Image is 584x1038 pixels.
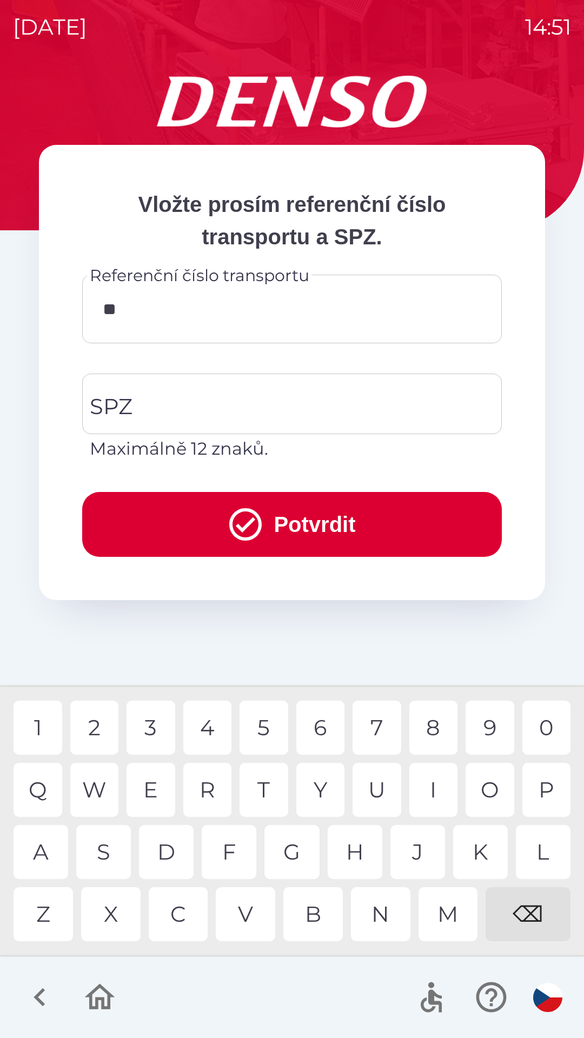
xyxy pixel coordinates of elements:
[533,983,562,1012] img: cs flag
[13,11,87,43] p: [DATE]
[82,188,502,253] p: Vložte prosím referenční číslo transportu a SPZ.
[82,492,502,557] button: Potvrdit
[525,11,571,43] p: 14:51
[90,436,494,462] p: Maximálně 12 znaků.
[39,76,545,128] img: Logo
[90,264,309,287] label: Referenční číslo transportu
